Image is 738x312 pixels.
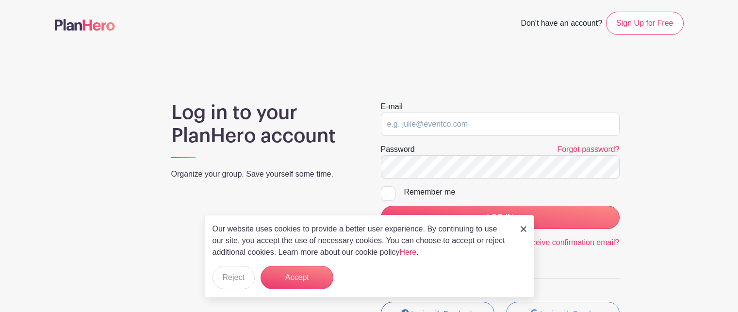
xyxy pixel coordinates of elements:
[261,266,333,289] button: Accept
[521,14,602,35] span: Don't have an account?
[557,145,619,153] a: Forgot password?
[381,101,403,113] label: E-mail
[55,19,115,31] img: logo-507f7623f17ff9eddc593b1ce0a138ce2505c220e1c5a4e2b4648c50719b7d32.svg
[381,144,415,155] label: Password
[171,101,358,148] h1: Log in to your PlanHero account
[381,113,620,136] input: e.g. julie@eventco.com
[404,186,620,198] div: Remember me
[213,223,510,258] p: Our website uses cookies to provide a better user experience. By continuing to use our site, you ...
[381,206,620,229] input: LOG IN
[213,266,255,289] button: Reject
[521,226,526,232] img: close_button-5f87c8562297e5c2d7936805f587ecaba9071eb48480494691a3f1689db116b3.svg
[503,238,620,246] a: Didn't receive confirmation email?
[400,248,417,256] a: Here
[606,12,683,35] a: Sign Up for Free
[171,168,358,180] p: Organize your group. Save yourself some time.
